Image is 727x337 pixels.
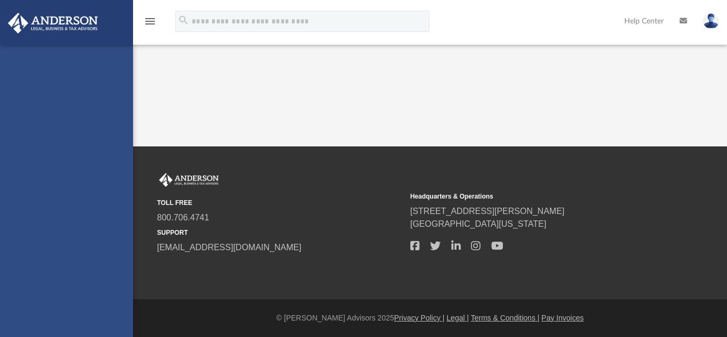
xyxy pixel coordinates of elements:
div: © [PERSON_NAME] Advisors 2025 [133,313,727,324]
i: menu [144,15,156,28]
small: TOLL FREE [157,198,403,208]
a: menu [144,20,156,28]
a: Terms & Conditions | [471,314,540,322]
a: Privacy Policy | [394,314,445,322]
small: SUPPORT [157,228,403,237]
a: [STREET_ADDRESS][PERSON_NAME] [410,207,565,216]
a: 800.706.4741 [157,213,209,222]
img: Anderson Advisors Platinum Portal [5,13,101,34]
img: User Pic [703,13,719,29]
a: Pay Invoices [541,314,583,322]
i: search [178,14,189,26]
a: [EMAIL_ADDRESS][DOMAIN_NAME] [157,243,301,252]
small: Headquarters & Operations [410,192,656,201]
a: Legal | [447,314,469,322]
img: Anderson Advisors Platinum Portal [157,173,221,187]
a: [GEOGRAPHIC_DATA][US_STATE] [410,219,547,228]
